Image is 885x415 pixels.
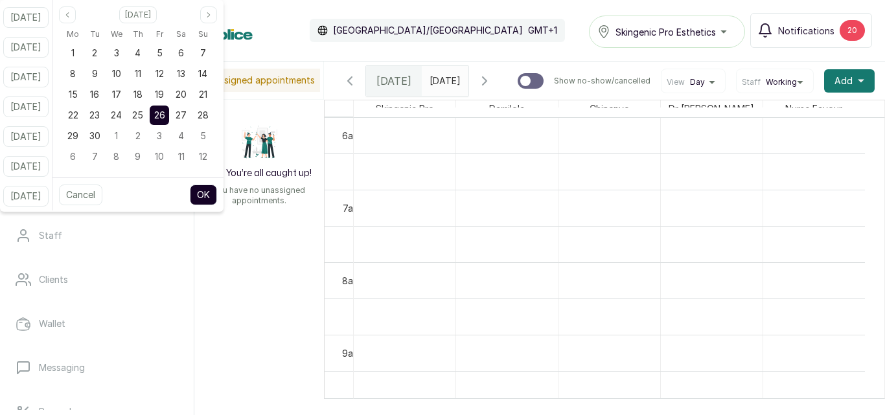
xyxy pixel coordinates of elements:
div: 18 Sep 2025 [127,84,148,105]
h2: Yay! You’re all caught up! [207,167,312,180]
span: Skingenic Pro Esthetics [615,25,716,39]
div: 03 Oct 2025 [149,126,170,146]
p: Unassigned appointments [198,69,320,92]
div: 14 Sep 2025 [192,63,214,84]
span: 9 [92,68,98,79]
div: 06 Sep 2025 [170,43,192,63]
div: 09 Sep 2025 [84,63,105,84]
div: 10 Sep 2025 [106,63,127,84]
div: Monday [62,26,84,43]
button: Select month [119,6,157,23]
button: StaffWorking [742,77,808,87]
span: 1 [115,130,118,141]
span: 3 [157,130,162,141]
div: 7am [340,201,363,215]
p: [GEOGRAPHIC_DATA]/[GEOGRAPHIC_DATA] [333,24,523,37]
span: 2 [92,47,97,58]
button: [DATE] [3,96,49,117]
div: 20 [840,20,865,41]
span: 11 [178,151,185,162]
span: 8 [70,68,76,79]
div: 20 Sep 2025 [170,84,192,105]
div: 06 Oct 2025 [62,146,84,167]
div: 09 Oct 2025 [127,146,148,167]
span: 2 [135,130,141,141]
button: Skingenic Pro Esthetics [589,16,745,48]
div: 11 Sep 2025 [127,63,148,84]
p: You have no unassigned appointments. [202,185,316,206]
div: Friday [149,26,170,43]
div: Sunday [192,26,214,43]
span: 16 [90,89,99,100]
span: 21 [199,89,207,100]
div: [DATE] [366,66,422,96]
div: 8am [339,274,363,287]
p: GMT+1 [528,24,557,37]
svg: page next [205,11,213,19]
button: Notifications20 [750,13,872,48]
a: Messaging [10,350,183,386]
div: 04 Oct 2025 [170,126,192,146]
span: [DATE] [376,73,411,89]
span: 3 [114,47,119,58]
button: [DATE] [3,67,49,87]
div: 07 Sep 2025 [192,43,214,63]
span: Dr [PERSON_NAME] [666,100,757,117]
span: We [111,27,122,42]
span: Mo [67,27,79,42]
button: [DATE] [3,37,49,58]
span: 4 [178,130,184,141]
span: 14 [198,68,207,79]
a: Staff [10,218,183,254]
div: 13 Sep 2025 [170,63,192,84]
span: Sa [176,27,186,42]
p: Wallet [39,317,65,330]
span: 10 [155,151,164,162]
div: 12 Oct 2025 [192,146,214,167]
div: 6am [339,129,363,142]
div: 27 Sep 2025 [170,105,192,126]
span: 12 [155,68,164,79]
span: 23 [89,109,100,120]
button: Next month [200,6,217,23]
span: Notifications [778,24,834,38]
span: 19 [155,89,164,100]
span: 8 [113,151,119,162]
button: OK [190,185,217,205]
div: 25 Sep 2025 [127,105,148,126]
div: 08 Oct 2025 [106,146,127,167]
div: 28 Sep 2025 [192,105,214,126]
span: 6 [70,151,76,162]
div: 02 Oct 2025 [127,126,148,146]
div: 21 Sep 2025 [192,84,214,105]
div: Saturday [170,26,192,43]
div: 9am [339,346,363,360]
a: Clients [10,262,183,298]
div: 19 Sep 2025 [149,84,170,105]
span: 11 [135,68,141,79]
span: 10 [112,68,121,79]
span: 5 [200,130,206,141]
span: 1 [71,47,75,58]
button: Previous month [59,6,76,23]
button: ViewDay [667,77,720,87]
span: 26 [154,109,165,120]
span: 29 [67,130,78,141]
span: 12 [199,151,207,162]
div: 26 Sep 2025 [149,105,170,126]
div: 01 Sep 2025 [62,43,84,63]
button: [DATE] [3,7,49,28]
span: 7 [92,151,98,162]
span: Add [834,74,853,87]
div: Tuesday [84,26,105,43]
div: Wednesday [106,26,127,43]
div: 03 Sep 2025 [106,43,127,63]
p: Staff [39,229,62,242]
div: Sep 2025 [62,26,214,167]
span: Chinenye [587,100,632,117]
span: Damilola [487,100,527,117]
span: Su [198,27,208,42]
p: Show no-show/cancelled [554,76,650,86]
p: Messaging [39,361,85,374]
button: [DATE] [3,186,49,207]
